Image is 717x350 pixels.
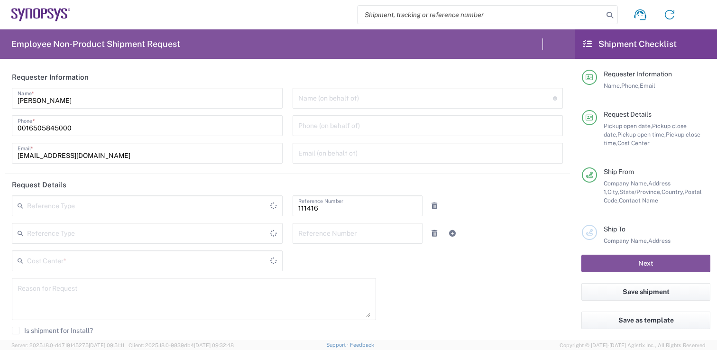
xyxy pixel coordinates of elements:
span: Ship From [604,168,634,175]
span: Email [640,82,655,89]
span: Server: 2025.18.0-dd719145275 [11,342,124,348]
span: Company Name, [604,180,648,187]
span: Pickup open date, [604,122,652,129]
span: Company Name, [604,237,648,244]
a: Feedback [350,342,374,348]
span: Contact Name [619,197,658,204]
button: Save as template [581,312,710,329]
span: Phone, [621,82,640,89]
h2: Shipment Checklist [583,38,677,50]
span: Pickup open time, [617,131,666,138]
label: Is shipment for Install? [12,327,93,334]
input: Shipment, tracking or reference number [358,6,603,24]
a: Support [326,342,350,348]
button: Next [581,255,710,272]
span: Copyright © [DATE]-[DATE] Agistix Inc., All Rights Reserved [560,341,706,350]
span: Country, [662,188,684,195]
span: [DATE] 09:32:48 [194,342,234,348]
a: Add Reference [446,227,459,240]
span: Request Details [604,111,652,118]
span: [DATE] 09:51:11 [89,342,124,348]
span: Name, [604,82,621,89]
span: City, [607,188,619,195]
span: Requester Information [604,70,672,78]
span: State/Province, [619,188,662,195]
span: Client: 2025.18.0-9839db4 [129,342,234,348]
span: Ship To [604,225,625,233]
a: Remove Reference [428,199,441,212]
a: Remove Reference [428,227,441,240]
h2: Request Details [12,180,66,190]
button: Save shipment [581,283,710,301]
h2: Requester Information [12,73,89,82]
h2: Employee Non-Product Shipment Request [11,38,180,50]
span: Cost Center [617,139,650,147]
